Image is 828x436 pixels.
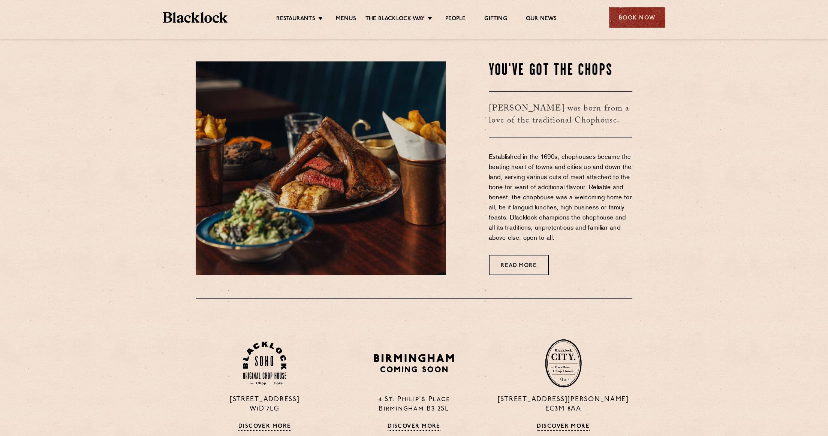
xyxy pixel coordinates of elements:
p: Established in the 1690s, chophouses became the beating heart of towns and cities up and down the... [489,152,632,243]
a: Menus [336,15,356,24]
a: Our News [526,15,557,24]
p: 4 St. Philip's Place Birmingham B3 2SL [345,395,483,414]
h2: You've Got The Chops [489,61,632,80]
a: Discover More [537,423,590,431]
img: City-stamp-default.svg [545,339,582,388]
a: Gifting [484,15,507,24]
p: [STREET_ADDRESS][PERSON_NAME] EC3M 8AA [494,395,632,414]
img: BIRMINGHAM-P22_-e1747915156957.png [373,351,455,375]
img: BL_Textured_Logo-footer-cropped.svg [163,12,228,23]
p: [STREET_ADDRESS] W1D 7LG [196,395,334,414]
div: Book Now [609,7,665,28]
img: Soho-stamp-default.svg [243,342,286,385]
a: Restaurants [276,15,315,24]
h3: [PERSON_NAME] was born from a love of the traditional Chophouse. [489,91,632,137]
a: The Blacklock Way [365,15,425,24]
a: People [445,15,466,24]
a: Discover More [238,423,291,431]
a: Read More [489,255,549,275]
a: Discover More [388,423,440,431]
